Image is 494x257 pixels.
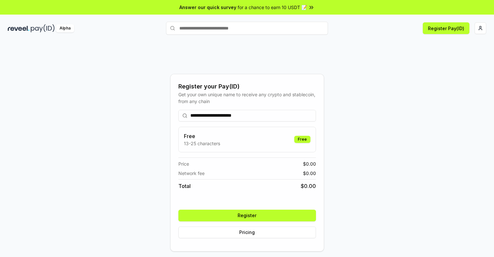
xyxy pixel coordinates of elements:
[178,170,205,177] span: Network fee
[178,182,191,190] span: Total
[294,136,310,143] div: Free
[184,132,220,140] h3: Free
[178,82,316,91] div: Register your Pay(ID)
[178,227,316,238] button: Pricing
[178,210,316,221] button: Register
[178,91,316,105] div: Get your own unique name to receive any crypto and stablecoin, from any chain
[178,160,189,167] span: Price
[56,24,74,32] div: Alpha
[303,170,316,177] span: $ 0.00
[238,4,307,11] span: for a chance to earn 10 USDT 📝
[179,4,236,11] span: Answer our quick survey
[301,182,316,190] span: $ 0.00
[8,24,29,32] img: reveel_dark
[31,24,55,32] img: pay_id
[423,22,469,34] button: Register Pay(ID)
[303,160,316,167] span: $ 0.00
[184,140,220,147] p: 13-25 characters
